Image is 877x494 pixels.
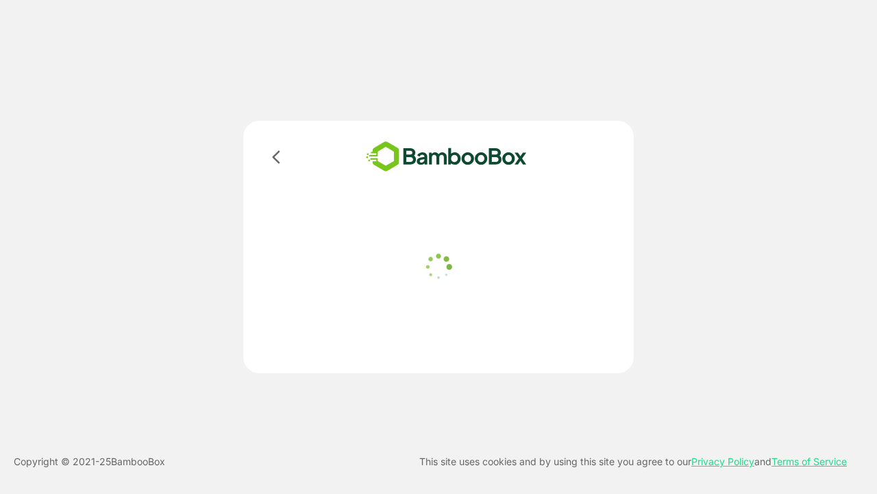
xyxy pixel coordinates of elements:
img: loader [421,250,456,284]
a: Terms of Service [771,456,847,467]
img: bamboobox [346,137,547,176]
a: Privacy Policy [691,456,754,467]
p: This site uses cookies and by using this site you agree to our and [419,454,847,470]
p: Copyright © 2021- 25 BambooBox [14,454,165,470]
